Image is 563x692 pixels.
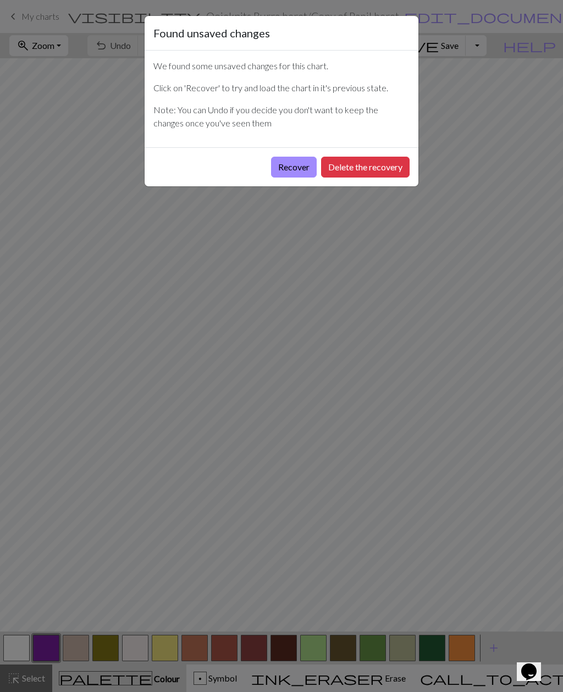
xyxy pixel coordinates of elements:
[153,81,410,95] p: Click on 'Recover' to try and load the chart in it's previous state.
[517,648,552,681] iframe: chat widget
[271,157,317,178] button: Recover
[153,59,410,73] p: We found some unsaved changes for this chart.
[153,103,410,130] p: Note: You can Undo if you decide you don't want to keep the changes once you've seen them
[153,25,270,41] h5: Found unsaved changes
[321,157,410,178] button: Delete the recovery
